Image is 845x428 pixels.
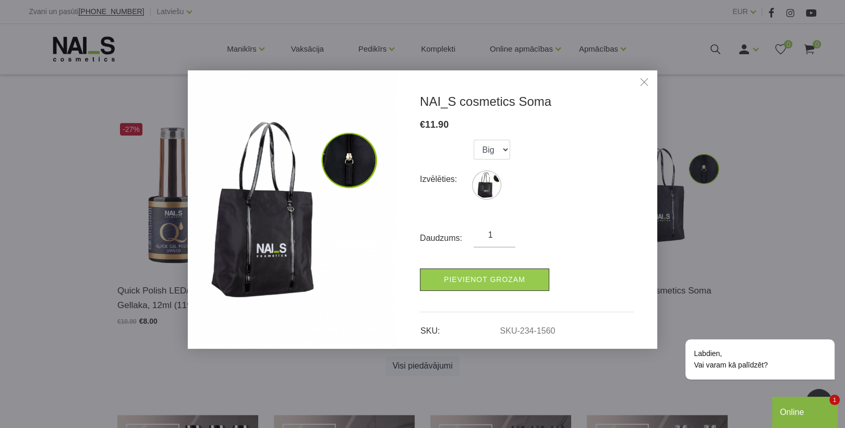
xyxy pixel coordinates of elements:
[188,70,396,348] img: NAI_S cosmetics Soma
[420,119,425,130] span: €
[420,337,499,357] td: Kategorijas:
[500,326,555,336] a: SKU-234-1560
[420,94,634,109] h3: NAI_S cosmetics Soma
[420,317,499,337] td: SKU:
[425,119,449,130] span: 11.90
[420,268,549,291] a: Pievienot grozam
[474,172,500,198] img: ...
[652,245,840,392] iframe: chat widget
[636,76,652,91] a: Close
[420,230,474,247] div: Daudzums:
[772,395,840,428] iframe: chat widget
[420,171,474,188] div: Izvēlēties:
